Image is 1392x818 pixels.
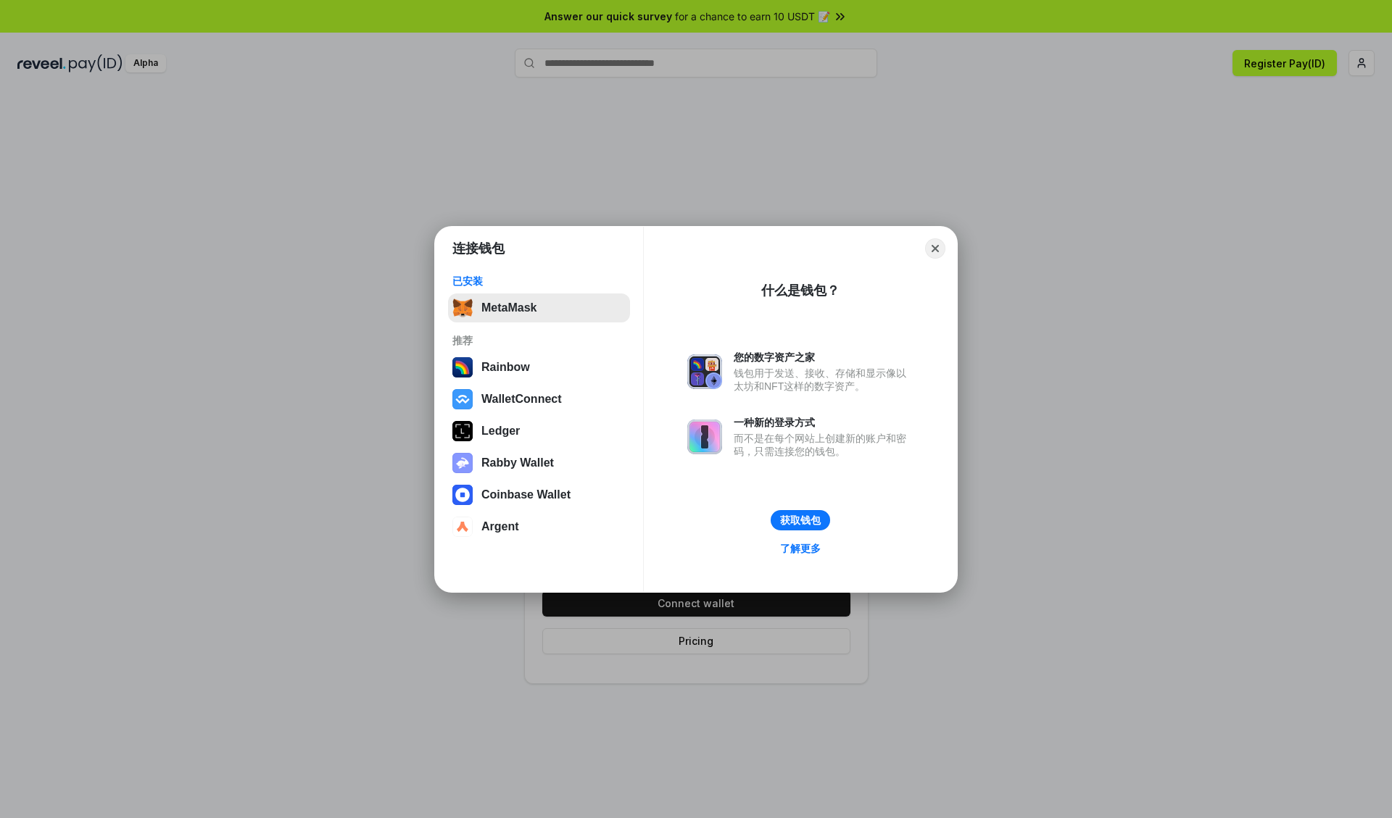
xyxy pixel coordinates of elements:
[452,357,473,377] img: svg+xml,%3Csvg%20width%3D%22120%22%20height%3D%22120%22%20viewBox%3D%220%200%20120%20120%22%20fil...
[481,456,554,469] div: Rabby Wallet
[452,453,473,473] img: svg+xml,%3Csvg%20xmlns%3D%22http%3A%2F%2Fwww.w3.org%2F2000%2Fsvg%22%20fill%3D%22none%22%20viewBox...
[734,351,913,364] div: 您的数字资产之家
[687,354,722,389] img: svg+xml,%3Csvg%20xmlns%3D%22http%3A%2F%2Fwww.w3.org%2F2000%2Fsvg%22%20fill%3D%22none%22%20viewBox...
[452,517,473,537] img: svg+xml,%3Csvg%20width%3D%2228%22%20height%3D%2228%22%20viewBox%3D%220%200%2028%2028%22%20fill%3D...
[771,539,829,558] a: 了解更多
[452,275,626,288] div: 已安装
[452,421,473,441] img: svg+xml,%3Csvg%20xmlns%3D%22http%3A%2F%2Fwww.w3.org%2F2000%2Fsvg%22%20width%3D%2228%22%20height%3...
[448,385,630,414] button: WalletConnect
[780,542,821,555] div: 了解更多
[481,488,571,501] div: Coinbase Wallet
[761,282,840,299] div: 什么是钱包？
[481,301,536,314] div: MetaMask
[687,420,722,454] img: svg+xml,%3Csvg%20xmlns%3D%22http%3A%2F%2Fwww.w3.org%2F2000%2Fsvg%22%20fill%3D%22none%22%20viewBox...
[448,480,630,509] button: Coinbase Wallet
[452,389,473,409] img: svg+xml,%3Csvg%20width%3D%2228%22%20height%3D%2228%22%20viewBox%3D%220%200%2028%2028%22%20fill%3D...
[448,353,630,382] button: Rainbow
[452,485,473,505] img: svg+xml,%3Csvg%20width%3D%2228%22%20height%3D%2228%22%20viewBox%3D%220%200%2028%2028%22%20fill%3D...
[734,432,913,458] div: 而不是在每个网站上创建新的账户和密码，只需连接您的钱包。
[481,425,520,438] div: Ledger
[481,520,519,533] div: Argent
[734,367,913,393] div: 钱包用于发送、接收、存储和显示像以太坊和NFT这样的数字资产。
[481,393,562,406] div: WalletConnect
[771,510,830,530] button: 获取钱包
[481,361,530,374] div: Rainbow
[448,417,630,446] button: Ledger
[448,448,630,477] button: Rabby Wallet
[780,514,821,527] div: 获取钱包
[452,298,473,318] img: svg+xml,%3Csvg%20fill%3D%22none%22%20height%3D%2233%22%20viewBox%3D%220%200%2035%2033%22%20width%...
[452,240,505,257] h1: 连接钱包
[448,512,630,541] button: Argent
[734,416,913,429] div: 一种新的登录方式
[925,238,945,259] button: Close
[452,334,626,347] div: 推荐
[448,293,630,322] button: MetaMask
